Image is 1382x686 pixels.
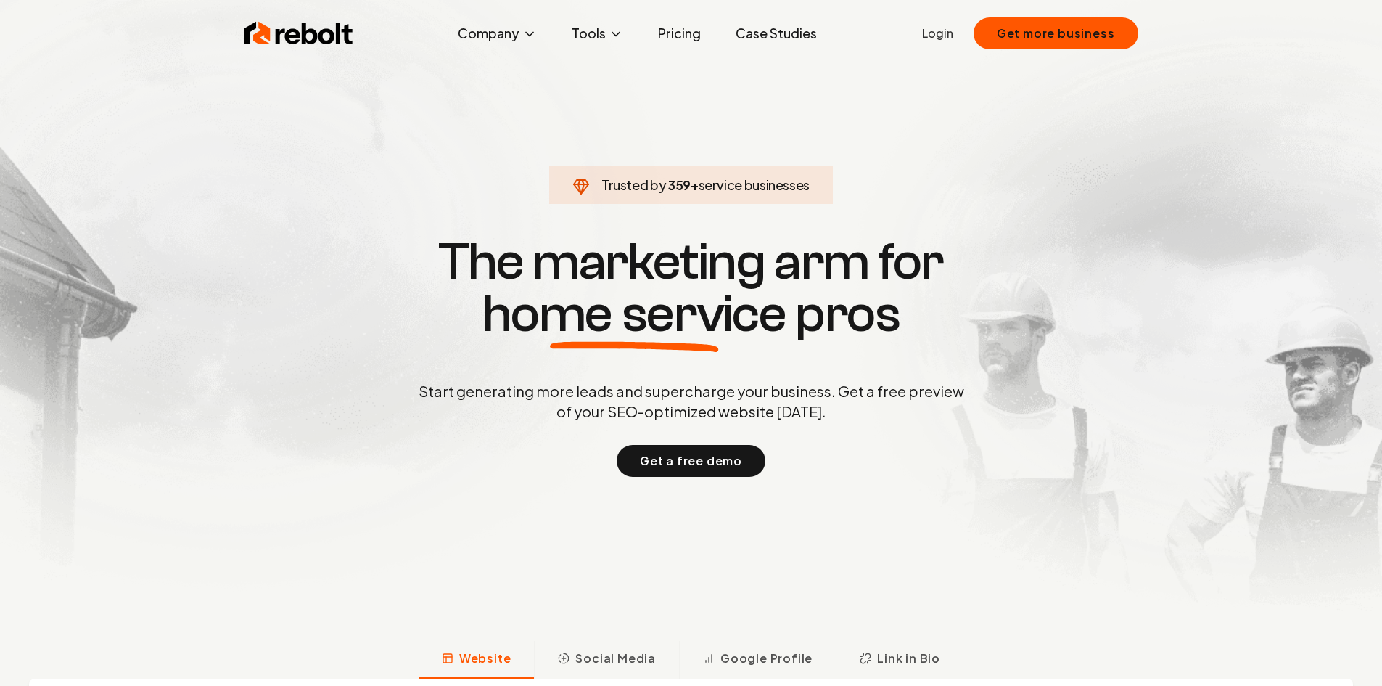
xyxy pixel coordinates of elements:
button: Google Profile [679,641,836,679]
span: Trusted by [601,176,666,193]
a: Login [922,25,953,42]
button: Company [446,19,548,48]
span: 359 [668,175,691,195]
span: Social Media [575,650,656,667]
a: Pricing [646,19,712,48]
button: Website [419,641,535,679]
button: Tools [560,19,635,48]
img: Rebolt Logo [244,19,353,48]
button: Link in Bio [836,641,963,679]
button: Get more business [974,17,1138,49]
span: + [691,176,699,193]
button: Get a free demo [617,445,765,477]
span: Link in Bio [877,650,940,667]
span: Google Profile [720,650,813,667]
a: Case Studies [724,19,828,48]
h1: The marketing arm for pros [343,236,1040,340]
p: Start generating more leads and supercharge your business. Get a free preview of your SEO-optimiz... [416,381,967,422]
span: service businesses [699,176,810,193]
span: home service [482,288,786,340]
span: Website [459,650,511,667]
button: Social Media [534,641,679,679]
